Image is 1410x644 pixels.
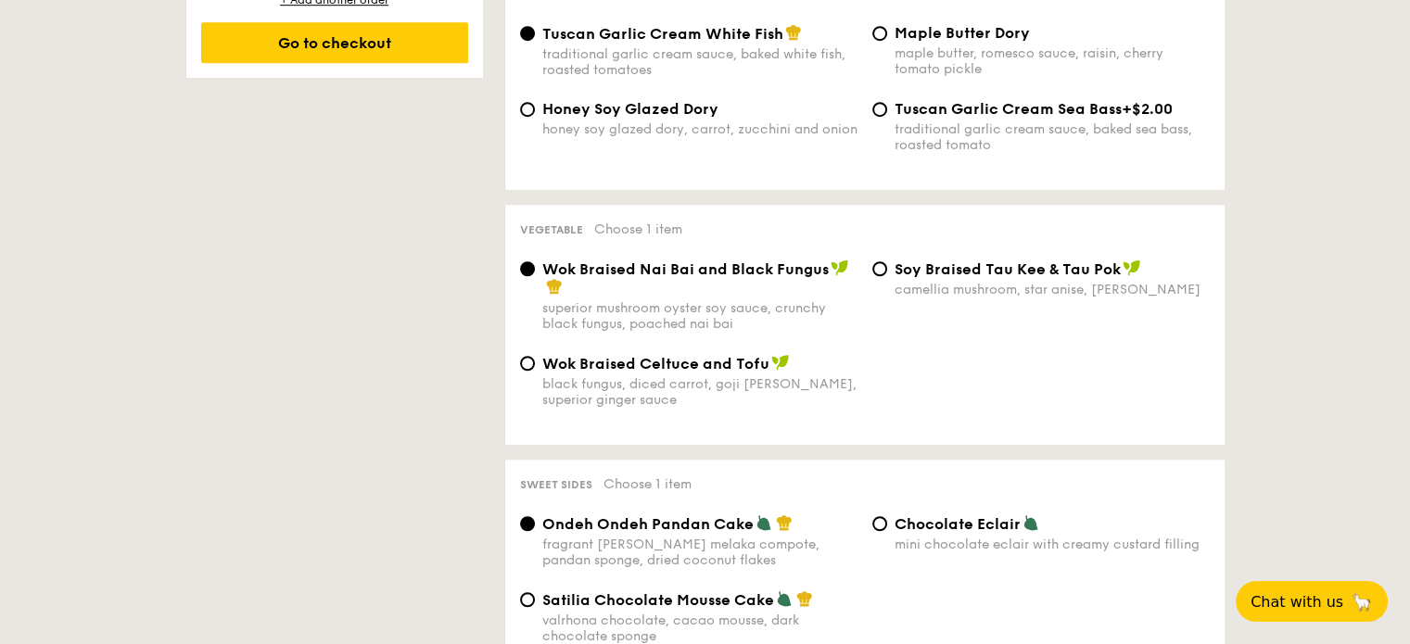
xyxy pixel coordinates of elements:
span: Ondeh Ondeh Pandan Cake [542,515,754,533]
img: icon-vegetarian.fe4039eb.svg [1023,514,1039,531]
span: Wok Braised Nai Bai and Black Fungus [542,260,829,278]
span: ⁠Soy Braised Tau Kee & Tau Pok [895,260,1121,278]
input: Chocolate Eclairmini chocolate eclair with creamy custard filling [872,516,887,531]
span: Vegetable [520,223,583,236]
div: Go to checkout [201,22,468,63]
button: Chat with us🦙 [1236,581,1388,622]
input: Honey Soy Glazed Doryhoney soy glazed dory, carrot, zucchini and onion [520,102,535,117]
span: Tuscan Garlic Cream White Fish [542,25,783,43]
div: black fungus, diced carrot, goji [PERSON_NAME], superior ginger sauce [542,376,857,408]
div: honey soy glazed dory, carrot, zucchini and onion [542,121,857,137]
img: icon-chef-hat.a58ddaea.svg [785,24,802,41]
span: Sweet sides [520,478,592,491]
span: Maple Butter Dory [895,24,1030,42]
img: icon-vegetarian.fe4039eb.svg [756,514,772,531]
input: Wok Braised Nai Bai and Black Fungussuperior mushroom oyster soy sauce, crunchy black fungus, poa... [520,261,535,276]
input: Maple Butter Dorymaple butter, romesco sauce, raisin, cherry tomato pickle [872,26,887,41]
div: fragrant [PERSON_NAME] melaka compote, pandan sponge, dried coconut flakes [542,537,857,568]
span: Chat with us [1251,593,1343,611]
input: Tuscan Garlic Cream White Fishtraditional garlic cream sauce, baked white fish, roasted tomatoes [520,26,535,41]
div: superior mushroom oyster soy sauce, crunchy black fungus, poached nai bai [542,300,857,332]
img: icon-chef-hat.a58ddaea.svg [546,278,563,295]
span: Honey Soy Glazed Dory [542,100,718,118]
div: traditional garlic cream sauce, baked sea bass, roasted tomato [895,121,1210,153]
span: Chocolate Eclair [895,515,1021,533]
span: Choose 1 item [594,221,682,237]
input: Satilia Chocolate Mousse Cakevalrhona chocolate, cacao mousse, dark chocolate sponge [520,592,535,607]
img: icon-chef-hat.a58ddaea.svg [776,514,793,531]
span: +$2.00 [1122,100,1173,118]
span: Wok Braised Celtuce and Tofu [542,355,769,373]
img: icon-vegan.f8ff3823.svg [771,354,790,371]
img: icon-vegetarian.fe4039eb.svg [776,590,793,607]
div: camellia mushroom, star anise, [PERSON_NAME] [895,282,1210,297]
input: Wok Braised Celtuce and Tofublack fungus, diced carrot, goji [PERSON_NAME], superior ginger sauce [520,356,535,371]
span: Choose 1 item [603,476,692,492]
div: maple butter, romesco sauce, raisin, cherry tomato pickle [895,45,1210,77]
img: icon-vegan.f8ff3823.svg [831,259,849,276]
img: icon-vegan.f8ff3823.svg [1123,259,1141,276]
div: mini chocolate eclair with creamy custard filling [895,537,1210,552]
span: 🦙 [1351,591,1373,612]
div: valrhona chocolate, cacao mousse, dark chocolate sponge [542,612,857,644]
span: Tuscan Garlic Cream Sea Bass [895,100,1122,118]
div: traditional garlic cream sauce, baked white fish, roasted tomatoes [542,46,857,78]
span: Satilia Chocolate Mousse Cake [542,591,774,609]
input: Ondeh Ondeh Pandan Cakefragrant [PERSON_NAME] melaka compote, pandan sponge, dried coconut flakes [520,516,535,531]
input: ⁠Soy Braised Tau Kee & Tau Pokcamellia mushroom, star anise, [PERSON_NAME] [872,261,887,276]
input: Tuscan Garlic Cream Sea Bass+$2.00traditional garlic cream sauce, baked sea bass, roasted tomato [872,102,887,117]
img: icon-chef-hat.a58ddaea.svg [796,590,813,607]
